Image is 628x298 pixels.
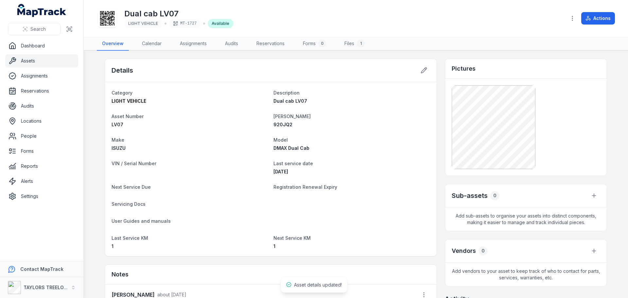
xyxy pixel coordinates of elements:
[273,114,311,119] span: [PERSON_NAME]
[273,235,311,241] span: Next Service KM
[124,9,233,19] h1: Dual cab LV07
[97,37,129,51] a: Overview
[273,98,307,104] span: Dual cab LV07
[273,184,337,190] span: Registration Renewal Expiry
[112,235,148,241] span: Last Service KM
[251,37,290,51] a: Reservations
[5,175,78,188] a: Alerts
[339,37,370,51] a: Files1
[273,169,288,174] span: [DATE]
[112,145,126,151] span: ISUZU
[479,246,488,255] div: 0
[5,160,78,173] a: Reports
[5,39,78,52] a: Dashboard
[157,292,186,297] time: 29/07/2025, 11:30:54 am
[581,12,615,25] button: Actions
[452,246,476,255] h3: Vendors
[208,19,233,28] div: Available
[128,21,158,26] span: LIGHT VEHICLE
[273,243,275,249] span: 1
[273,137,288,143] span: Model
[112,66,133,75] h2: Details
[273,161,313,166] span: Last service date
[169,19,201,28] div: MT-1727
[452,191,488,200] h2: Sub-assets
[452,64,476,73] h3: Pictures
[294,282,342,288] span: Asset details updated!
[17,4,66,17] a: MapTrack
[137,37,167,51] a: Calendar
[298,37,331,51] a: Forms0
[273,90,300,96] span: Description
[30,26,46,32] span: Search
[273,122,292,127] span: 920JQ2
[157,292,186,297] span: about [DATE]
[112,184,151,190] span: Next Service Due
[5,130,78,143] a: People
[112,243,113,249] span: 1
[5,54,78,67] a: Assets
[357,40,365,47] div: 1
[273,145,309,151] span: DMAX Dual Cab
[20,266,63,272] strong: Contact MapTrack
[112,98,146,104] span: LIGHT VEHICLE
[5,69,78,82] a: Assignments
[5,84,78,97] a: Reservations
[5,145,78,158] a: Forms
[112,218,171,224] span: User Guides and manuals
[318,40,326,47] div: 0
[490,191,499,200] div: 0
[5,114,78,128] a: Locations
[5,99,78,113] a: Audits
[445,207,607,231] span: Add sub-assets to organise your assets into distinct components, making it easier to manage and t...
[112,114,144,119] span: Asset Number
[5,190,78,203] a: Settings
[220,37,243,51] a: Audits
[445,263,607,286] span: Add vendors to your asset to keep track of who to contact for parts, services, warranties, etc.
[112,122,123,127] span: LV07
[8,23,61,35] button: Search
[273,169,288,174] time: 04/03/2025, 12:00:00 am
[24,285,78,290] strong: TAYLORS TREELOPPING
[112,90,132,96] span: Category
[112,201,146,207] span: Servicing Docs
[175,37,212,51] a: Assignments
[112,270,129,279] h3: Notes
[112,161,156,166] span: VIN / Serial Number
[112,137,124,143] span: Make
